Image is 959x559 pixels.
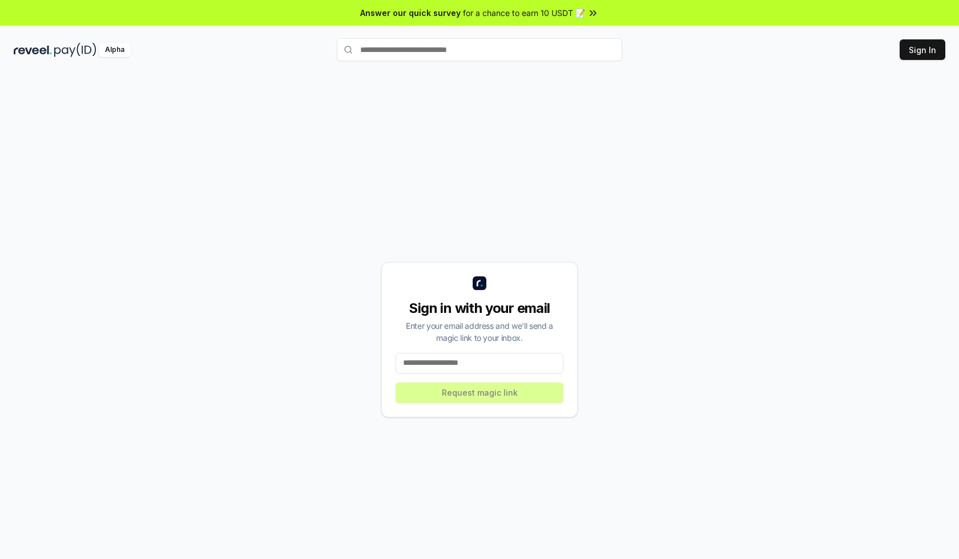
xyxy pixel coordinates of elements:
[900,39,945,60] button: Sign In
[463,7,585,19] span: for a chance to earn 10 USDT 📝
[396,299,563,317] div: Sign in with your email
[360,7,461,19] span: Answer our quick survey
[99,43,131,57] div: Alpha
[54,43,96,57] img: pay_id
[473,276,486,290] img: logo_small
[396,320,563,344] div: Enter your email address and we’ll send a magic link to your inbox.
[14,43,52,57] img: reveel_dark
